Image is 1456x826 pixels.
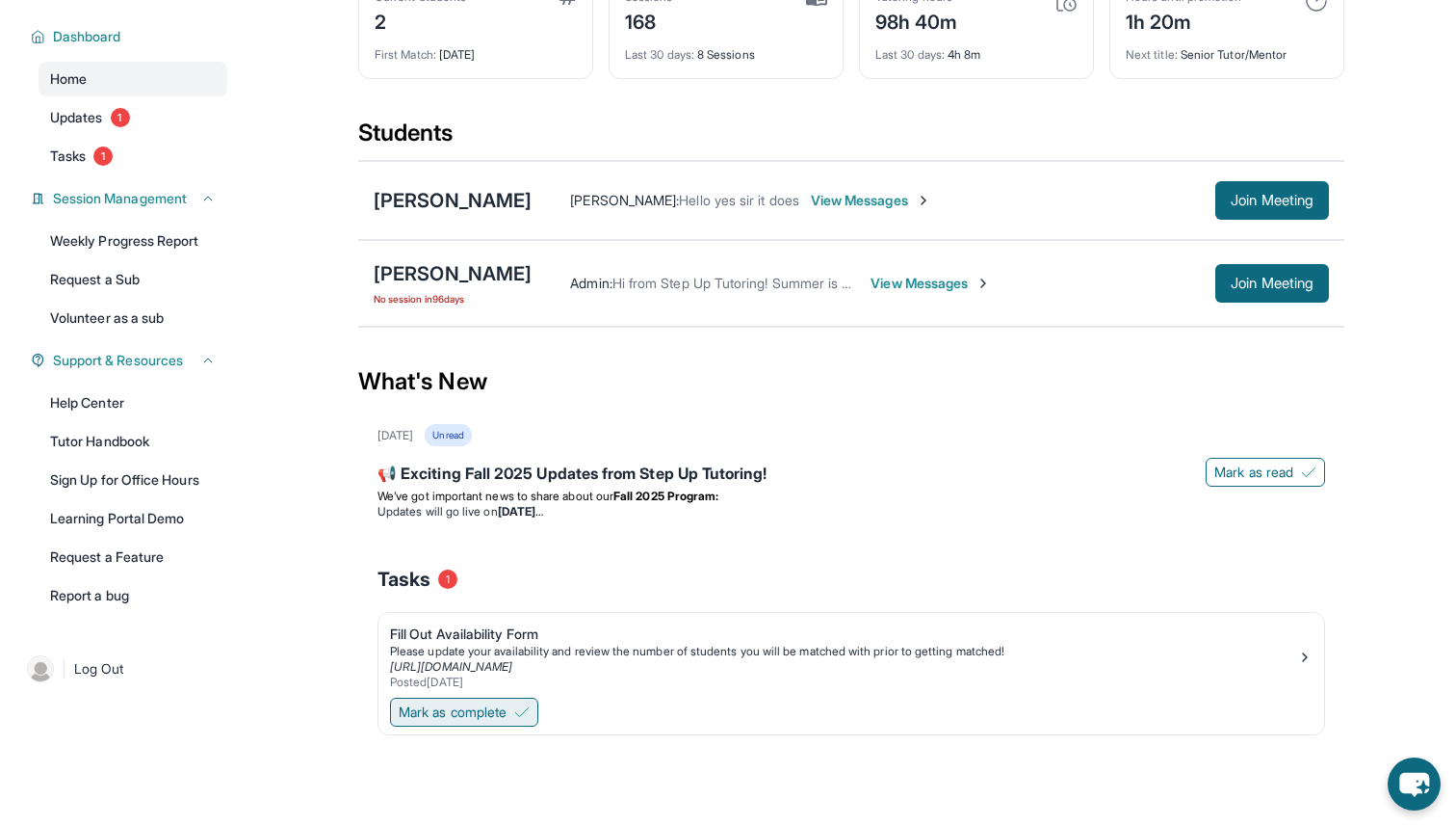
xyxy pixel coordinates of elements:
[45,189,216,208] button: Session Management
[93,147,113,166] span: 1
[514,705,530,720] img: Mark as complete
[1231,278,1313,289] span: Join Meeting
[39,424,227,459] a: Tutor Handbook
[1215,181,1329,220] button: Join Meeting
[1215,264,1329,303] button: Join Meeting
[19,648,227,690] a: |Log Out
[53,27,121,46] span: Dashboard
[39,224,227,258] a: Weekly Progress Report
[50,108,103,127] span: Updates
[377,504,1325,520] li: Updates will go live on
[811,191,931,210] span: View Messages
[39,139,227,173] a: Tasks1
[871,274,991,293] span: View Messages
[1388,758,1441,811] button: chat-button
[1126,5,1241,36] div: 1h 20m
[875,47,945,62] span: Last 30 days :
[1126,36,1328,63] div: Senior Tutor/Mentor
[374,291,532,306] span: No session in 96 days
[390,675,1297,690] div: Posted [DATE]
[679,192,798,208] span: Hello yes sir it does
[375,36,577,63] div: [DATE]
[390,644,1297,659] div: Please update your availability and review the number of students you will be matched with prior ...
[1231,195,1313,206] span: Join Meeting
[39,386,227,420] a: Help Center
[390,698,538,727] button: Mark as complete
[390,625,1297,644] div: Fill Out Availability Form
[39,62,227,96] a: Home
[1301,465,1316,480] img: Mark as read
[438,570,457,589] span: 1
[570,275,611,291] span: Admin :
[1126,47,1178,62] span: Next title :
[53,189,187,208] span: Session Management
[39,301,227,335] a: Volunteer as a sub
[50,69,87,89] span: Home
[358,339,1344,424] div: What's New
[375,5,466,36] div: 2
[50,147,86,166] span: Tasks
[875,5,958,36] div: 98h 40m
[625,5,673,36] div: 168
[377,566,430,593] span: Tasks
[875,36,1078,63] div: 4h 8m
[45,351,216,370] button: Support & Resources
[39,540,227,574] a: Request a Feature
[570,192,679,208] span: [PERSON_NAME] :
[625,36,827,63] div: 8 Sessions
[916,193,931,208] img: Chevron-Right
[613,489,718,503] strong: Fall 2025 Program:
[53,351,183,370] span: Support & Resources
[39,100,227,135] a: Updates1
[374,187,532,214] div: [PERSON_NAME]
[39,463,227,497] a: Sign Up for Office Hours
[390,659,512,674] a: [URL][DOMAIN_NAME]
[378,613,1324,694] a: Fill Out Availability FormPlease update your availability and review the number of students you w...
[425,424,471,446] div: Unread
[39,578,227,613] a: Report a bug
[39,501,227,536] a: Learning Portal Demo
[377,489,613,503] span: We’ve got important news to share about our
[975,276,991,291] img: Chevron-Right
[45,27,216,46] button: Dashboard
[62,657,66,680] span: |
[39,262,227,297] a: Request a Sub
[498,504,543,519] strong: [DATE]
[374,260,532,287] div: [PERSON_NAME]
[377,428,413,443] div: [DATE]
[358,118,1344,160] div: Students
[74,659,124,679] span: Log Out
[399,703,507,722] span: Mark as complete
[625,47,694,62] span: Last 30 days :
[377,462,1325,489] div: 📢 Exciting Fall 2025 Updates from Step Up Tutoring!
[111,108,130,127] span: 1
[1214,463,1293,482] span: Mark as read
[1206,458,1325,487] button: Mark as read
[27,655,54,682] img: user-img
[375,47,436,62] span: First Match :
